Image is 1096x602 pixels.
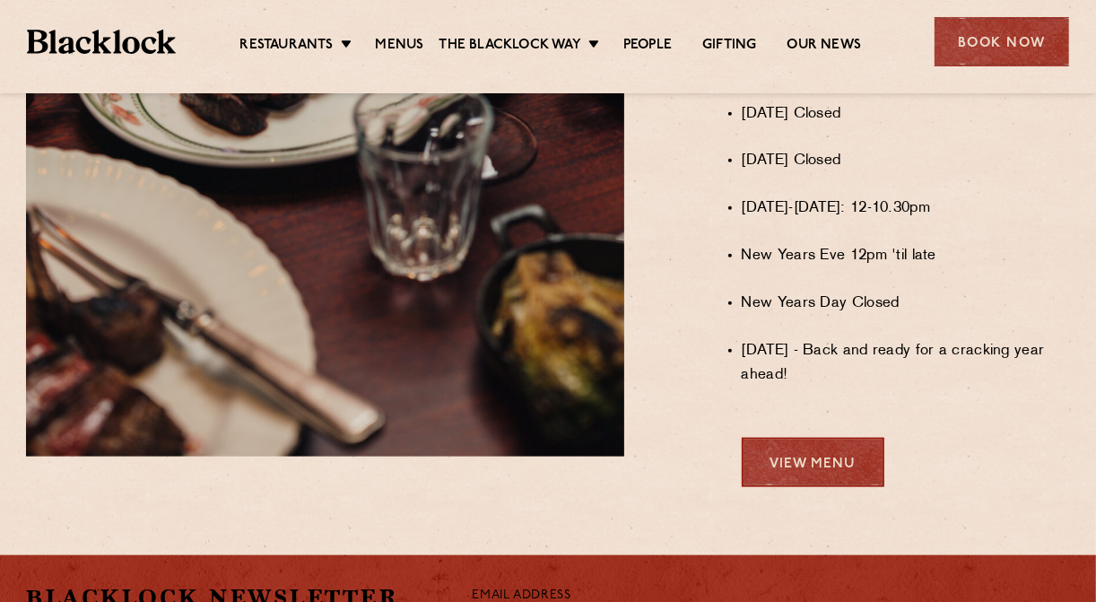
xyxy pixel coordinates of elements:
li: [DATE] Closed [742,149,1071,173]
li: [DATE]-[DATE]: 12-10.30pm [742,196,1071,221]
img: BL_Textured_Logo-footer-cropped.svg [27,30,176,55]
div: Book Now [935,17,1069,66]
a: The Blacklock Way [439,37,581,57]
a: View Menu [742,438,884,487]
li: New Years Day Closed [742,292,1071,316]
li: [DATE] - Back and ready for a cracking year ahead! [742,339,1071,388]
a: Menus [376,37,424,57]
a: Our News [787,37,862,57]
a: People [623,37,672,57]
li: [DATE] Closed [742,102,1071,127]
li: New Years Eve 12pm 'til late [742,244,1071,268]
a: Restaurants [239,37,333,57]
a: Gifting [702,37,756,57]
